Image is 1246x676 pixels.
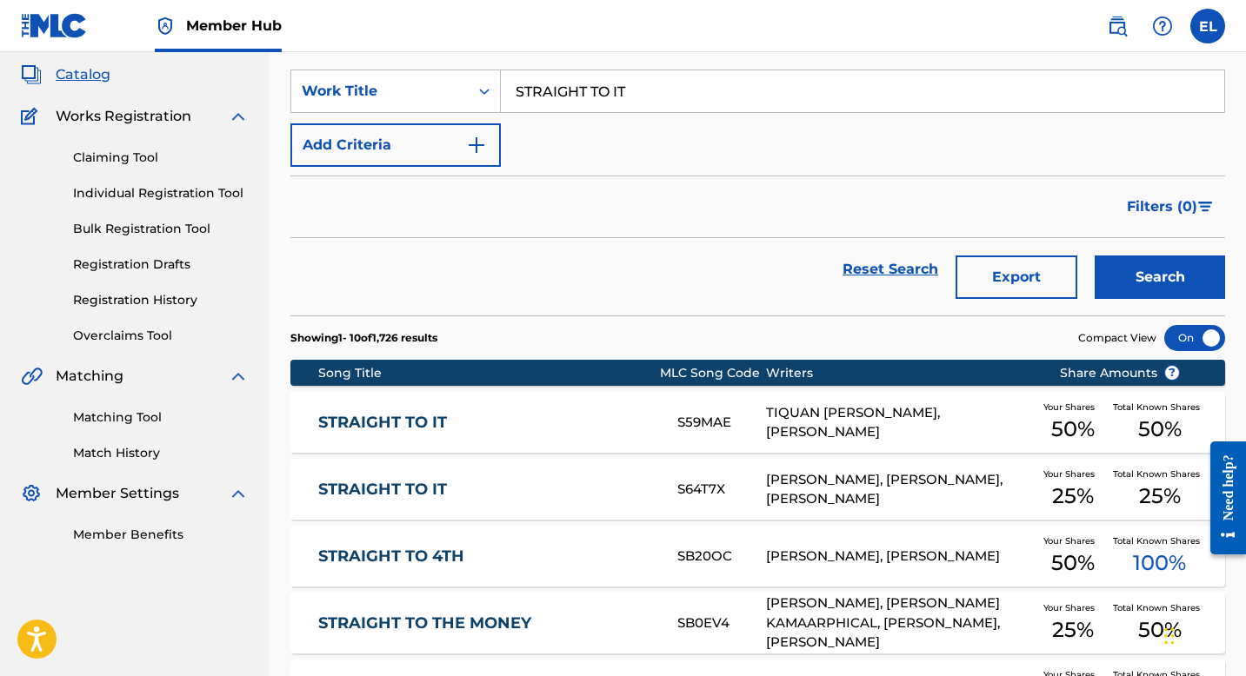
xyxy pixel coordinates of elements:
[318,613,654,633] a: STRAIGHT TO THE MONEY
[56,366,123,387] span: Matching
[660,364,767,382] div: MLC Song Code
[766,364,1032,382] div: Writers
[73,149,249,167] a: Claiming Tool
[1100,9,1135,43] a: Public Search
[1198,202,1213,212] img: filter
[766,593,1032,653] div: [PERSON_NAME], [PERSON_NAME] KAMAARPHICAL, [PERSON_NAME], [PERSON_NAME]
[1060,364,1180,382] span: Share Amounts
[677,480,766,500] div: S64T7X
[1051,414,1095,445] span: 50 %
[21,64,42,85] img: Catalog
[318,413,654,433] a: STRAIGHT TO IT
[318,547,654,567] a: STRAIGHT TO 4TH
[228,483,249,504] img: expand
[1138,614,1182,646] span: 50 %
[1138,414,1182,445] span: 50 %
[73,526,249,544] a: Member Benefits
[228,366,249,387] img: expand
[290,330,437,346] p: Showing 1 - 10 of 1,726 results
[677,613,766,633] div: SB0EV4
[1043,601,1102,614] span: Your Shares
[1043,534,1102,547] span: Your Shares
[677,413,766,433] div: S59MAE
[1095,255,1225,299] button: Search
[466,135,487,156] img: 9d2ae6d4665cec9f34b9.svg
[1133,547,1186,579] span: 100 %
[73,184,249,202] a: Individual Registration Tool
[1043,401,1102,414] span: Your Shares
[1113,467,1207,480] span: Total Known Shares
[766,470,1032,509] div: [PERSON_NAME], [PERSON_NAME], [PERSON_NAME]
[1052,614,1094,646] span: 25 %
[155,16,176,36] img: Top Rightsholder
[1043,467,1102,480] span: Your Shares
[1164,610,1175,662] div: Drag
[1113,601,1207,614] span: Total Known Shares
[1152,16,1173,36] img: help
[1107,16,1128,36] img: search
[1051,547,1095,579] span: 50 %
[73,408,249,427] a: Matching Tool
[1165,366,1179,380] span: ?
[21,64,110,85] a: CatalogCatalog
[228,106,249,127] img: expand
[766,403,1032,442] div: TIQUAN [PERSON_NAME], [PERSON_NAME]
[834,250,947,288] a: Reset Search
[290,70,1225,315] form: Search Form
[73,291,249,309] a: Registration History
[73,255,249,274] a: Registration Drafts
[318,364,659,382] div: Song Title
[956,255,1077,299] button: Export
[1145,9,1180,43] div: Help
[1116,185,1225,229] button: Filters (0)
[56,64,110,85] span: Catalog
[290,123,501,167] button: Add Criteria
[766,547,1032,567] div: [PERSON_NAME], [PERSON_NAME]
[1113,534,1207,547] span: Total Known Shares
[1139,480,1181,512] span: 25 %
[21,13,88,38] img: MLC Logo
[56,106,191,127] span: Works Registration
[73,327,249,345] a: Overclaims Tool
[21,483,42,504] img: Member Settings
[1078,330,1156,346] span: Compact View
[186,16,282,36] span: Member Hub
[677,547,766,567] div: SB20OC
[1127,196,1197,217] span: Filters ( 0 )
[1190,9,1225,43] div: User Menu
[1052,480,1094,512] span: 25 %
[318,480,654,500] a: STRAIGHT TO IT
[73,444,249,462] a: Match History
[21,106,43,127] img: Works Registration
[1197,428,1246,568] iframe: Resource Center
[302,81,458,102] div: Work Title
[1159,593,1246,676] iframe: Chat Widget
[1113,401,1207,414] span: Total Known Shares
[21,366,43,387] img: Matching
[73,220,249,238] a: Bulk Registration Tool
[56,483,179,504] span: Member Settings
